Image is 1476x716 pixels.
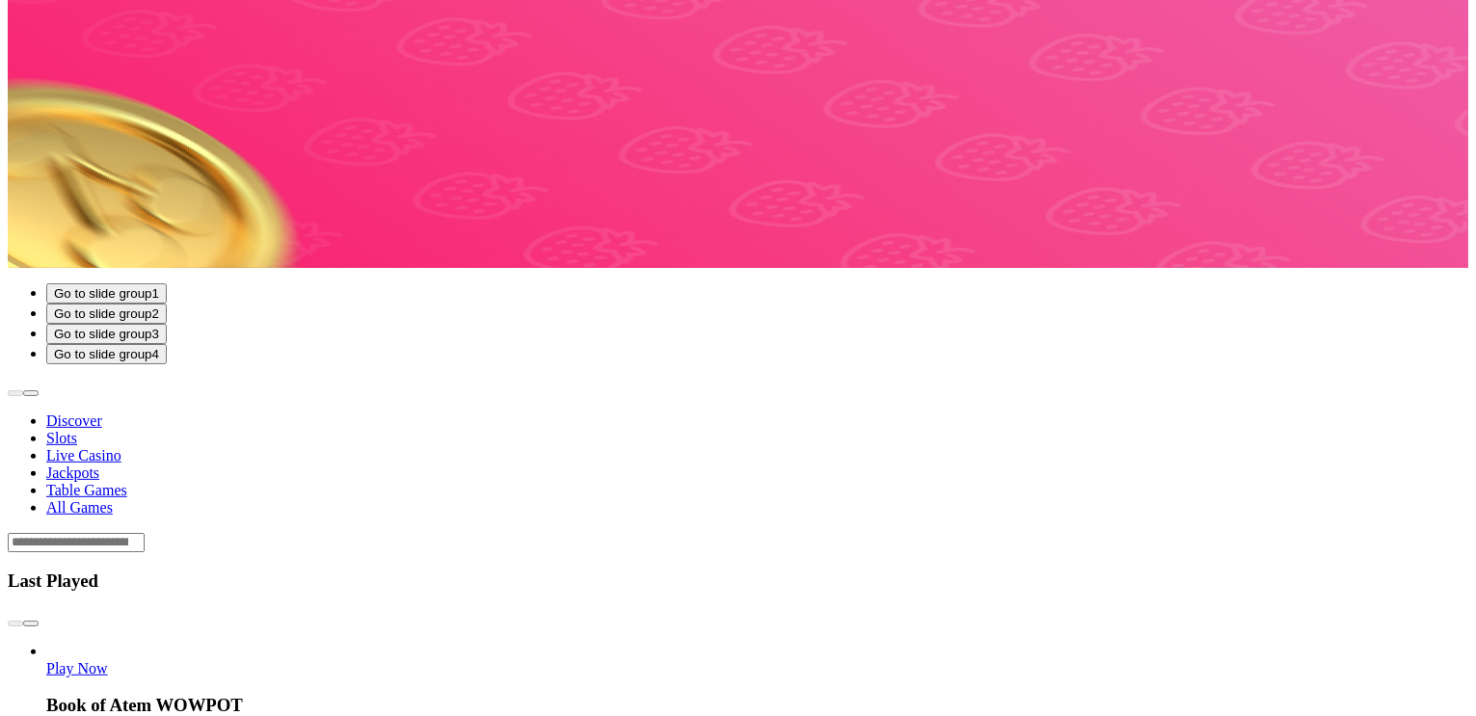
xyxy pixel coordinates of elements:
[46,660,108,676] span: Play Now
[23,621,39,626] button: next slide
[46,412,102,429] a: Discover
[8,380,1468,517] nav: Lobby
[8,533,145,552] input: Search
[54,347,159,361] span: Go to slide group 4
[8,380,1468,552] header: Lobby
[54,286,159,301] span: Go to slide group 1
[8,570,1468,592] h3: Last Played
[46,324,167,344] button: Go to slide group3
[46,464,99,481] a: Jackpots
[8,390,23,396] button: prev slide
[46,695,1468,716] h3: Book of Atem WOWPOT
[46,344,167,364] button: Go to slide group4
[46,499,113,516] a: All Games
[46,482,127,498] a: Table Games
[46,430,77,446] a: Slots
[46,660,108,676] a: Book of Atem WOWPOT
[46,447,121,464] a: Live Casino
[54,306,159,321] span: Go to slide group 2
[8,621,23,626] button: prev slide
[23,390,39,396] button: next slide
[54,327,159,341] span: Go to slide group 3
[46,304,167,324] button: Go to slide group2
[46,283,167,304] button: Go to slide group1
